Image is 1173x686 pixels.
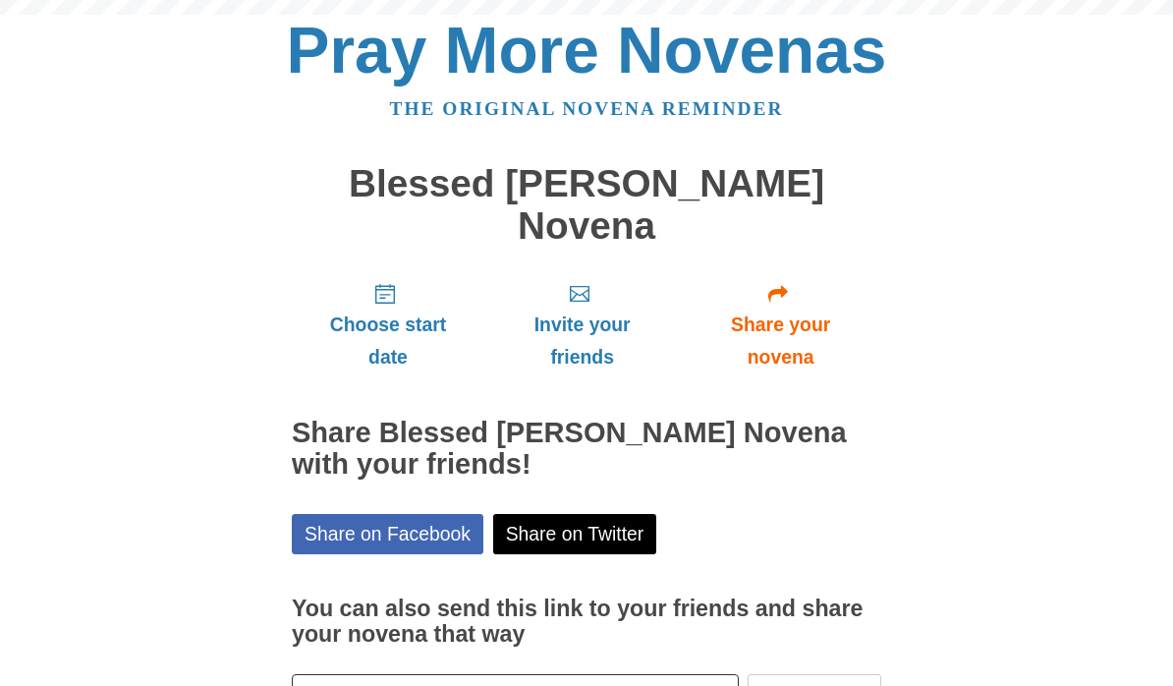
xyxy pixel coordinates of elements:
[504,309,660,373] span: Invite your friends
[493,514,657,554] a: Share on Twitter
[311,309,465,373] span: Choose start date
[292,514,483,554] a: Share on Facebook
[292,597,881,647] h3: You can also send this link to your friends and share your novena that way
[484,266,680,383] a: Invite your friends
[292,418,881,481] h2: Share Blessed [PERSON_NAME] Novena with your friends!
[287,14,887,86] a: Pray More Novenas
[292,163,881,247] h1: Blessed [PERSON_NAME] Novena
[292,266,484,383] a: Choose start date
[390,98,784,119] a: The original novena reminder
[699,309,862,373] span: Share your novena
[680,266,881,383] a: Share your novena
